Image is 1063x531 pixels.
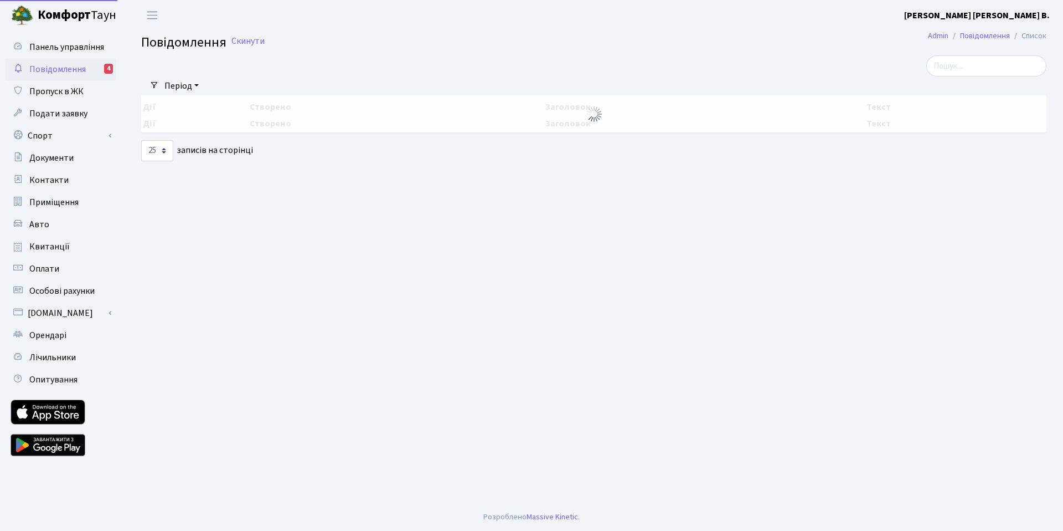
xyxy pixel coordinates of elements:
img: Обробка... [585,105,603,123]
span: Лічильники [29,351,76,364]
a: Авто [6,213,116,236]
a: Особові рахунки [6,280,116,302]
span: Опитування [29,374,78,386]
a: Спорт [6,125,116,147]
a: Massive Kinetic [527,511,578,523]
span: Таун [38,6,116,25]
span: Авто [29,218,49,231]
div: Розроблено . [483,511,580,523]
a: Повідомлення [960,30,1010,42]
a: [PERSON_NAME] [PERSON_NAME] В. [904,9,1050,22]
div: 4 [104,64,113,74]
b: Комфорт [38,6,91,24]
a: Пропуск в ЖК [6,80,116,103]
a: Повідомлення4 [6,58,116,80]
span: Повідомлення [29,63,86,75]
a: Панель управління [6,36,116,58]
a: Контакти [6,169,116,191]
span: Орендарі [29,329,66,341]
a: Скинути [231,36,265,47]
span: Оплати [29,263,59,275]
a: Опитування [6,369,116,391]
a: Подати заявку [6,103,116,125]
a: Період [160,76,203,95]
span: Пропуск в ЖК [29,85,84,98]
input: Пошук... [926,55,1046,76]
span: Квитанції [29,241,70,253]
li: Список [1010,30,1046,42]
nav: breadcrumb [911,24,1063,48]
span: Подати заявку [29,108,87,120]
select: записів на сторінці [141,140,173,161]
img: logo.png [11,4,33,27]
a: Приміщення [6,191,116,213]
a: [DOMAIN_NAME] [6,302,116,324]
span: Приміщення [29,196,79,208]
a: Лічильники [6,346,116,369]
span: Особові рахунки [29,285,95,297]
label: записів на сторінці [141,140,253,161]
span: Документи [29,152,74,164]
a: Оплати [6,258,116,280]
button: Переключити навігацію [138,6,166,24]
a: Admin [928,30,948,42]
span: Панель управління [29,41,104,53]
span: Повідомлення [141,33,226,52]
span: Контакти [29,174,69,186]
a: Квитанції [6,236,116,258]
a: Орендарі [6,324,116,346]
a: Документи [6,147,116,169]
